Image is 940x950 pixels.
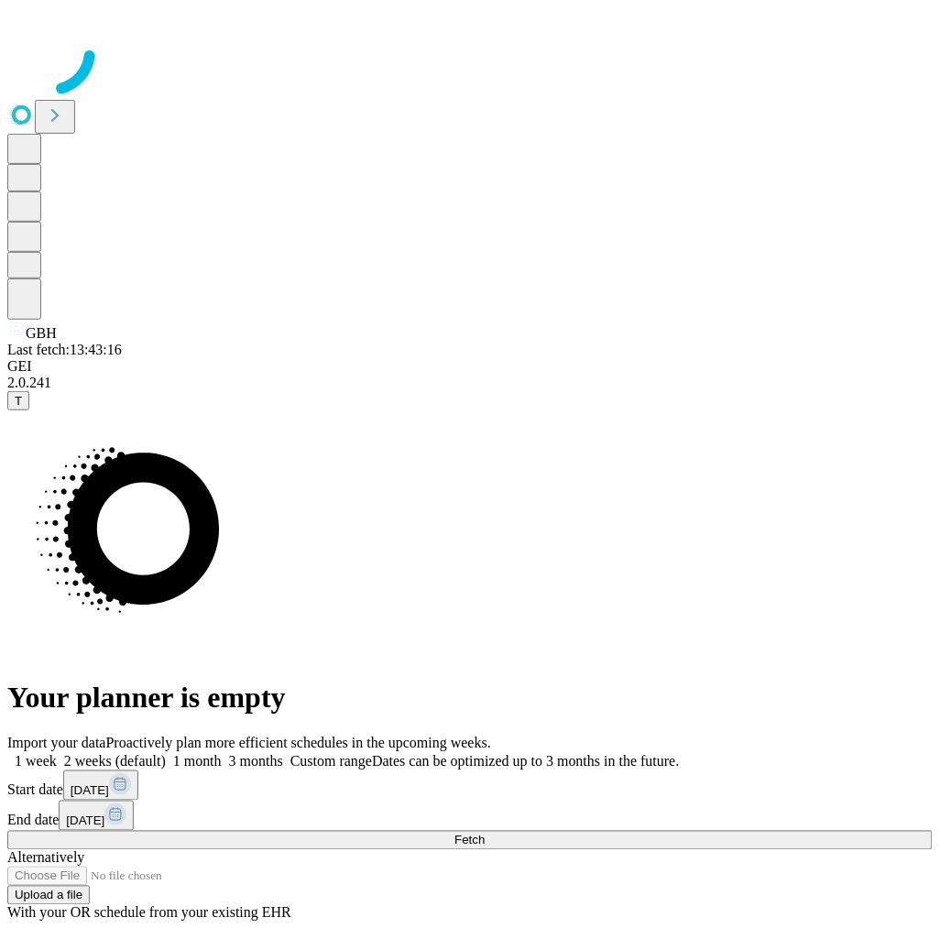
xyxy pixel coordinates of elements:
button: Fetch [7,831,933,850]
div: 2.0.241 [7,375,933,391]
span: Last fetch: 13:43:16 [7,342,122,357]
span: Proactively plan more efficient schedules in the upcoming weeks. [106,736,491,751]
span: [DATE] [66,814,104,828]
span: GBH [26,325,57,341]
span: Alternatively [7,850,84,866]
div: Start date [7,770,933,801]
span: Dates can be optimized up to 3 months in the future. [372,754,679,770]
div: GEI [7,358,933,375]
button: [DATE] [59,801,134,831]
span: 3 months [229,754,283,770]
span: 2 weeks (default) [64,754,166,770]
span: Fetch [454,834,485,847]
button: [DATE] [63,770,138,801]
div: End date [7,801,933,831]
span: [DATE] [71,784,109,798]
span: Custom range [290,754,372,770]
span: 1 week [15,754,57,770]
h1: Your planner is empty [7,682,933,715]
span: T [15,394,22,408]
button: Upload a file [7,886,90,905]
span: 1 month [173,754,222,770]
span: With your OR schedule from your existing EHR [7,905,291,921]
button: T [7,391,29,410]
span: Import your data [7,736,106,751]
